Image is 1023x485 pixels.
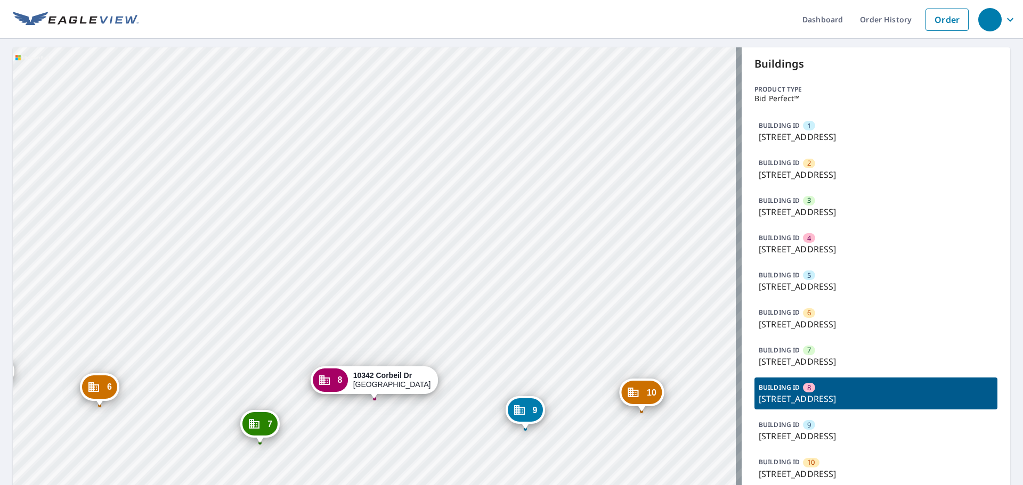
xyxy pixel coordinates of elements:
p: BUILDING ID [759,420,800,429]
span: 10 [807,457,815,467]
span: 8 [338,376,343,384]
img: EV Logo [13,12,139,28]
strong: 10342 Corbeil Dr [353,371,412,380]
span: 10 [647,389,656,397]
span: 1 [807,121,811,131]
div: Dropped pin, building 8, Commercial property, 10342 Corbeil Dr Saint Louis, MO 63146 [311,366,439,399]
span: 5 [807,270,811,281]
p: BUILDING ID [759,383,800,392]
p: Bid Perfect™ [754,94,997,103]
p: BUILDING ID [759,158,800,167]
p: BUILDING ID [759,233,800,242]
p: [STREET_ADDRESS] [759,130,993,143]
a: Order [925,9,969,31]
div: Dropped pin, building 7, Commercial property, 10352 Corbeil Dr Saint Louis, MO 63146 [240,410,280,443]
span: 7 [267,420,272,428]
span: 6 [807,308,811,318]
p: BUILDING ID [759,121,800,130]
span: 3 [807,195,811,205]
span: 9 [533,406,538,414]
div: Dropped pin, building 10, Commercial property, 10324 Corbeil Dr Saint Louis, MO 63146 [620,379,664,412]
p: BUILDING ID [759,346,800,355]
p: [STREET_ADDRESS] [759,467,993,480]
span: 2 [807,158,811,168]
p: [STREET_ADDRESS] [759,243,993,256]
p: [STREET_ADDRESS] [759,168,993,181]
div: Dropped pin, building 6, Commercial property, 10368 Corbeil Dr Saint Louis, MO 63146 [80,373,119,406]
span: 6 [107,383,112,391]
p: [STREET_ADDRESS] [759,355,993,368]
p: BUILDING ID [759,457,800,466]
p: [STREET_ADDRESS] [759,280,993,293]
p: BUILDING ID [759,270,800,280]
p: [STREET_ADDRESS] [759,205,993,218]
p: Buildings [754,56,997,72]
p: [STREET_ADDRESS] [759,318,993,331]
div: [GEOGRAPHIC_DATA] [353,371,431,389]
div: Dropped pin, building 9, Commercial property, 10334 Corbeil Dr Saint Louis, MO 63146 [506,396,545,429]
span: 9 [807,420,811,430]
p: BUILDING ID [759,196,800,205]
p: [STREET_ADDRESS] [759,392,993,405]
span: 8 [807,383,811,393]
p: Product type [754,85,997,94]
p: [STREET_ADDRESS] [759,430,993,442]
span: 7 [807,345,811,355]
p: BUILDING ID [759,308,800,317]
span: 4 [807,233,811,243]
